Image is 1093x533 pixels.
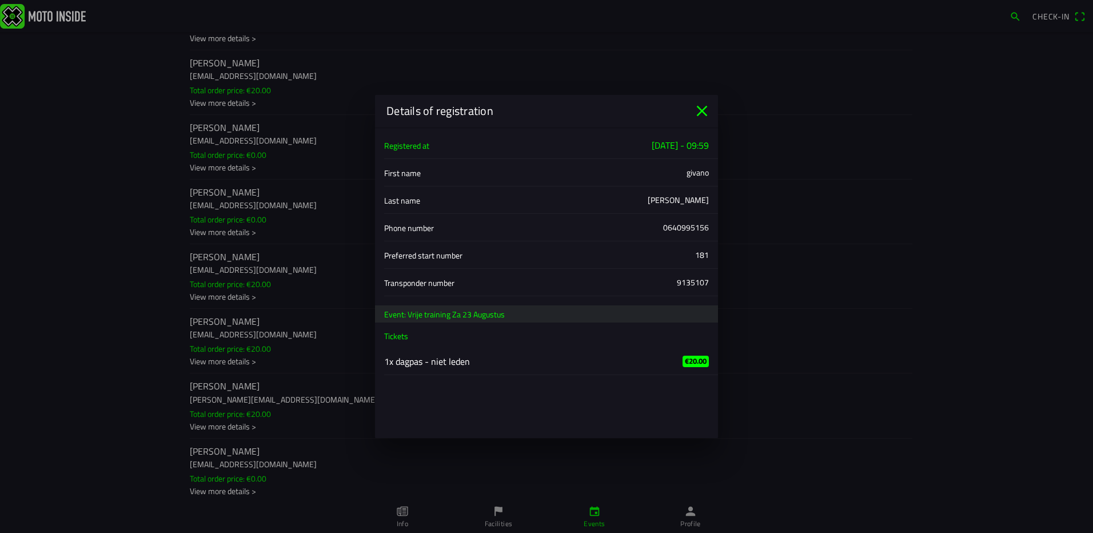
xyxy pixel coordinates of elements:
span: Tickets [384,330,408,342]
ion-text: Event: Vrije training Za 23 Augustus [384,308,505,320]
div: 181 [695,249,709,261]
span: Registered at [384,140,429,152]
div: [PERSON_NAME] [648,194,709,206]
div: 9135107 [677,276,709,288]
ion-badge: €20.00 [683,356,709,367]
ion-text: [DATE] - 09:59 [652,138,709,152]
div: 0640995156 [663,221,709,233]
span: Last name [384,194,420,206]
ion-title: Details of registration [375,102,693,120]
span: Transponder number [384,277,454,289]
ion-label: 1x dagpas - niet leden [384,355,664,368]
ion-icon: close [693,102,711,120]
span: Preferred start number [384,249,462,261]
span: Phone number [384,222,434,234]
span: First name [384,167,421,179]
div: givano [687,166,709,178]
